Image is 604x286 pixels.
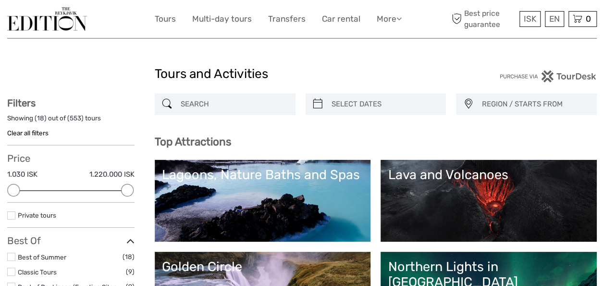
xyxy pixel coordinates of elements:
[499,70,597,82] img: PurchaseViaTourDesk.png
[584,14,592,24] span: 0
[177,96,291,113] input: SEARCH
[7,153,135,164] h3: Price
[388,167,590,182] div: Lava and Volcanoes
[162,259,364,274] div: Golden Circle
[7,7,87,31] img: The Reykjavík Edition
[155,135,231,148] b: Top Attractions
[155,66,450,82] h1: Tours and Activities
[477,96,592,112] button: REGION / STARTS FROM
[18,211,56,219] a: Private tours
[18,268,57,276] a: Classic Tours
[7,235,135,247] h3: Best Of
[524,14,536,24] span: ISK
[7,114,135,129] div: Showing ( ) out of ( ) tours
[328,96,442,113] input: SELECT DATES
[70,114,81,123] label: 553
[7,97,36,109] strong: Filters
[37,114,44,123] label: 18
[449,8,517,29] span: Best price guarantee
[7,169,37,180] label: 1.030 ISK
[89,169,135,180] label: 1.220.000 ISK
[377,12,402,26] a: More
[268,12,306,26] a: Transfers
[123,251,135,262] span: (18)
[388,167,590,234] a: Lava and Volcanoes
[192,12,252,26] a: Multi-day tours
[162,167,364,234] a: Lagoons, Nature Baths and Spas
[18,253,66,261] a: Best of Summer
[155,12,176,26] a: Tours
[7,129,49,137] a: Clear all filters
[322,12,360,26] a: Car rental
[545,11,564,27] div: EN
[162,167,364,182] div: Lagoons, Nature Baths and Spas
[126,266,135,277] span: (9)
